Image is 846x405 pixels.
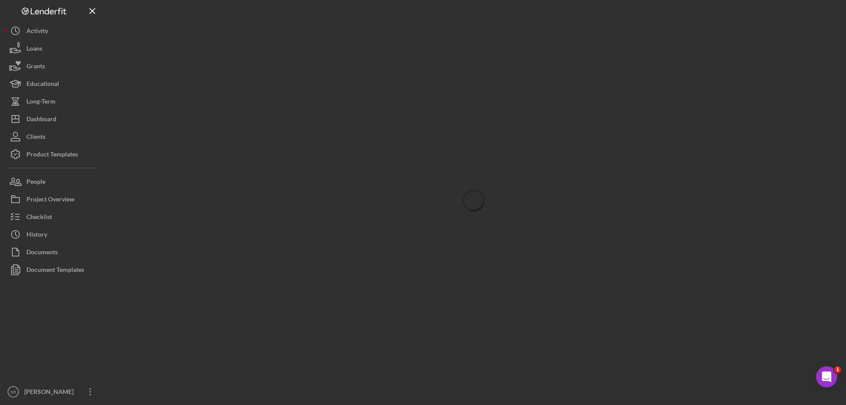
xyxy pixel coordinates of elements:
[10,390,16,394] text: SR
[22,383,79,403] div: [PERSON_NAME]
[4,93,101,110] button: Long-Term
[26,226,47,245] div: History
[4,190,101,208] button: Project Overview
[4,75,101,93] button: Educational
[26,110,56,130] div: Dashboard
[4,110,101,128] button: Dashboard
[26,173,45,193] div: People
[26,190,74,210] div: Project Overview
[4,383,101,401] button: SR[PERSON_NAME]
[4,40,101,57] button: Loans
[26,40,42,59] div: Loans
[26,75,59,95] div: Educational
[26,243,58,263] div: Documents
[816,366,837,387] iframe: Intercom live chat
[26,57,45,77] div: Grants
[26,128,45,148] div: Clients
[4,145,101,163] button: Product Templates
[4,22,101,40] button: Activity
[834,366,841,373] span: 1
[4,173,101,190] button: People
[26,208,52,228] div: Checklist
[26,22,48,42] div: Activity
[4,226,101,243] button: History
[26,93,56,112] div: Long-Term
[4,243,101,261] button: Documents
[4,57,101,75] button: Grants
[4,128,101,145] button: Clients
[26,261,84,281] div: Document Templates
[4,261,101,279] button: Document Templates
[26,145,78,165] div: Product Templates
[4,208,101,226] button: Checklist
